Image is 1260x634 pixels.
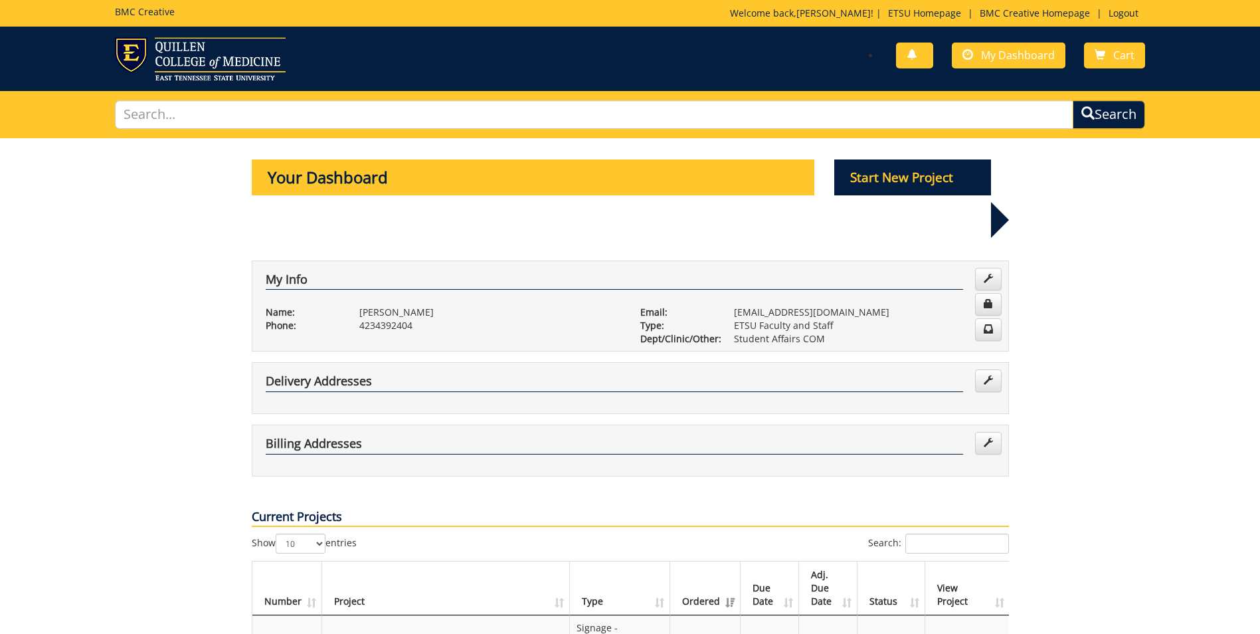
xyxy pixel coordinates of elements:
p: Dept/Clinic/Other: [640,332,714,346]
h4: My Info [266,273,963,290]
span: Cart [1113,48,1134,62]
p: Type: [640,319,714,332]
a: BMC Creative Homepage [973,7,1097,19]
p: [PERSON_NAME] [359,306,620,319]
th: Number: activate to sort column ascending [252,562,322,615]
select: Showentries [276,534,325,554]
input: Search... [115,100,1073,129]
a: My Dashboard [952,43,1065,68]
h4: Billing Addresses [266,437,963,455]
a: Start New Project [834,172,991,185]
p: Start New Project [834,159,991,195]
p: Your Dashboard [252,159,815,195]
a: Edit Addresses [975,432,1002,455]
span: My Dashboard [981,48,1055,62]
a: Cart [1084,43,1145,68]
img: ETSU logo [115,37,286,80]
th: Type: activate to sort column ascending [570,562,670,615]
h5: BMC Creative [115,7,175,17]
a: [PERSON_NAME] [796,7,871,19]
a: Change Communication Preferences [975,318,1002,341]
p: Welcome back, ! | | | [730,7,1145,20]
a: Edit Info [975,268,1002,290]
th: Project: activate to sort column ascending [322,562,570,615]
button: Search [1073,100,1145,129]
p: [EMAIL_ADDRESS][DOMAIN_NAME] [734,306,995,319]
p: Email: [640,306,714,319]
th: Ordered: activate to sort column ascending [670,562,741,615]
p: Current Projects [252,508,1009,527]
input: Search: [905,534,1009,554]
label: Show entries [252,534,357,554]
p: Student Affairs COM [734,332,995,346]
th: Adj. Due Date: activate to sort column ascending [799,562,857,615]
a: Edit Addresses [975,370,1002,392]
p: 4234392404 [359,319,620,332]
a: Logout [1102,7,1145,19]
p: Name: [266,306,339,319]
th: Status: activate to sort column ascending [857,562,925,615]
th: Due Date: activate to sort column ascending [741,562,799,615]
p: ETSU Faculty and Staff [734,319,995,332]
th: View Project: activate to sort column ascending [925,562,1010,615]
p: Phone: [266,319,339,332]
a: Change Password [975,293,1002,316]
label: Search: [868,534,1009,554]
a: ETSU Homepage [881,7,968,19]
h4: Delivery Addresses [266,375,963,392]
